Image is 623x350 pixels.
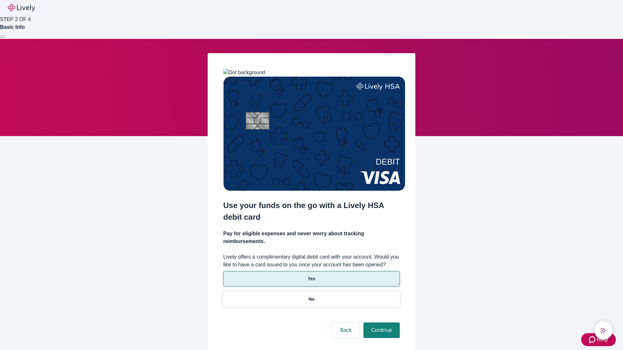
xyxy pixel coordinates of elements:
[223,292,400,307] button: No
[223,200,400,223] h2: Use your funds on the go with a Lively HSA debit card
[309,296,315,303] p: No
[223,253,400,269] label: Lively offers a complimentary digital debit card with your account. Would you like to have a card...
[223,271,400,286] button: Yes
[308,275,315,282] p: Yes
[600,327,607,334] svg: Lively AI Assistant
[589,336,597,344] svg: Zendesk support icon
[332,322,360,338] button: Back
[223,69,265,76] img: Dot background
[597,336,608,344] span: Help
[223,76,405,191] img: Debit card
[363,322,400,338] button: Continue
[581,333,616,346] button: Zendesk support iconHelp
[223,230,400,245] h4: Pay for eligible expenses and never worry about tracking reimbursements.
[594,321,613,340] button: chat
[8,4,35,12] img: Lively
